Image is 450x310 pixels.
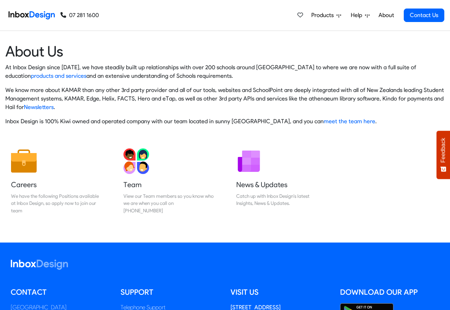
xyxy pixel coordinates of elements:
a: 07 281 1600 [60,11,99,20]
img: 2022_01_13_icon_job.svg [11,148,37,174]
h5: Support [121,287,220,298]
div: Catch up with Inbox Design's latest Insights, News & Updates. [236,192,327,207]
img: 2022_01_12_icon_newsletter.svg [236,148,262,174]
div: View our Team members so you know who we are when you call on [PHONE_NUMBER] [123,192,214,214]
div: We have the following Positions available at Inbox Design, so apply now to join our team [11,192,101,214]
button: Feedback - Show survey [436,131,450,179]
a: Team View our Team members so you know who we are when you call on [PHONE_NUMBER] [118,143,219,220]
heading: About Us [5,42,445,60]
span: Feedback [440,138,446,163]
p: Inbox Design is 100% Kiwi owned and operated company with our team located in sunny [GEOGRAPHIC_D... [5,117,445,126]
h5: Download our App [340,287,439,298]
a: Products [308,8,344,22]
a: Contact Us [404,9,444,22]
img: 2022_01_13_icon_team.svg [123,148,149,174]
a: products and services [31,72,86,79]
h5: Contact [11,287,110,298]
span: Help [351,11,365,20]
h5: Careers [11,180,101,190]
img: logo_inboxdesign_white.svg [11,260,68,270]
h5: Team [123,180,214,190]
h5: Visit us [231,287,330,298]
a: Help [348,8,372,22]
p: At Inbox Design since [DATE], we have steadily built up relationships with over 200 schools aroun... [5,63,445,80]
a: Newsletters [24,104,54,110]
a: About [376,8,396,22]
span: Products [311,11,337,20]
a: meet the team here [324,118,375,125]
a: Careers We have the following Positions available at Inbox Design, so apply now to join our team [5,143,107,220]
h5: News & Updates [236,180,327,190]
a: News & Updates Catch up with Inbox Design's latest Insights, News & Updates. [231,143,332,220]
p: We know more about KAMAR than any other 3rd party provider and all of our tools, websites and Sch... [5,86,445,112]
